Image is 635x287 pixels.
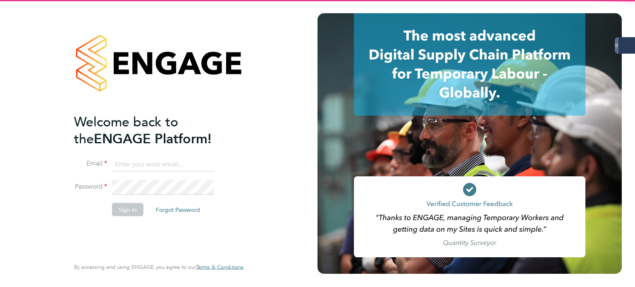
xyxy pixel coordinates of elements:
a: Terms & Conditions [196,264,243,270]
label: Password [74,183,107,191]
span: By accessing and using ENGAGE you agree to our [74,263,243,270]
input: Enter your work email... [112,157,214,172]
label: Email [74,159,107,168]
keeper-lock: Open Keeper Popup [201,159,211,169]
h2: ENGAGE Platform! [74,113,235,147]
button: Forgot Password [149,203,207,216]
button: Sign In [112,203,143,216]
span: Welcome back to the [74,114,178,147]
